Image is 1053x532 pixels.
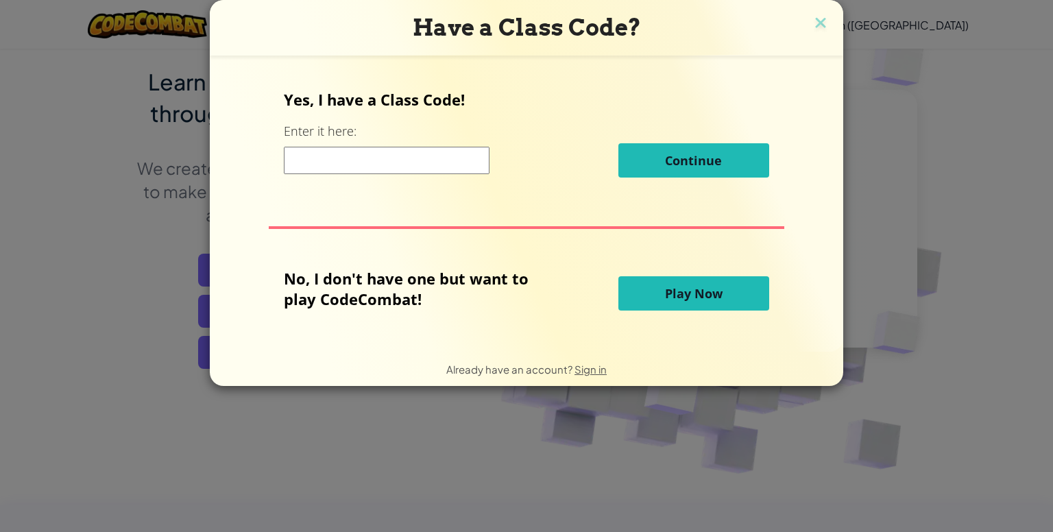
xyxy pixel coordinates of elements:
[618,143,769,178] button: Continue
[665,285,723,302] span: Play Now
[413,14,641,41] span: Have a Class Code?
[284,89,768,110] p: Yes, I have a Class Code!
[618,276,769,311] button: Play Now
[284,268,549,309] p: No, I don't have one but want to play CodeCombat!
[812,14,830,34] img: close icon
[665,152,722,169] span: Continue
[574,363,607,376] a: Sign in
[446,363,574,376] span: Already have an account?
[284,123,356,140] label: Enter it here:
